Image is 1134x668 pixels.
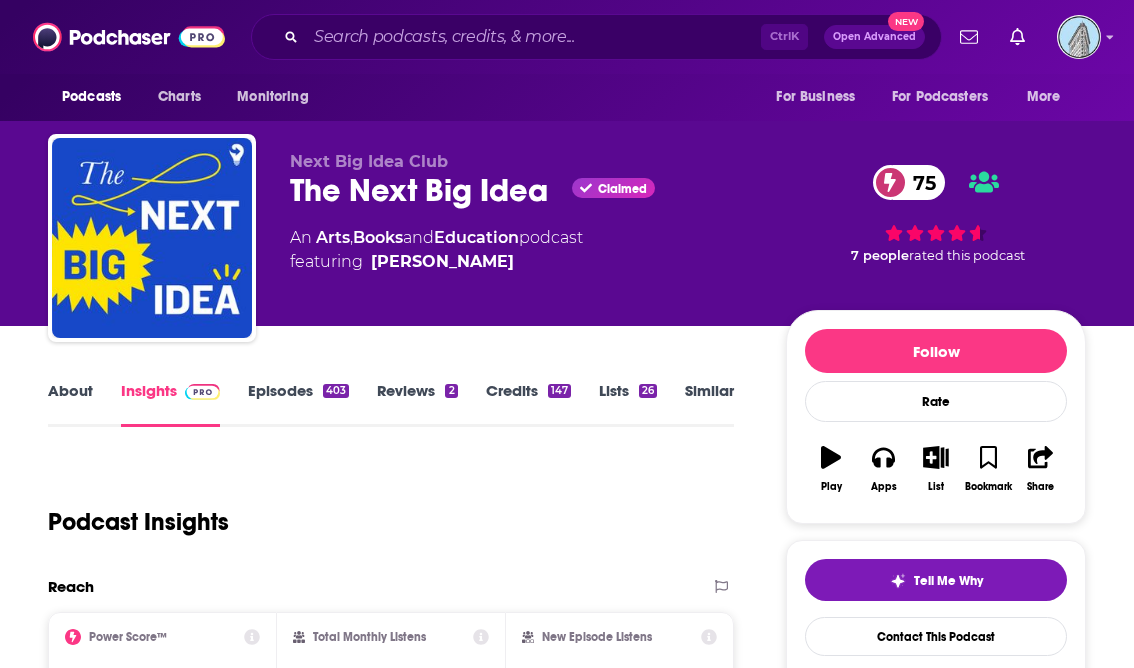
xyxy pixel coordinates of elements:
[888,12,924,31] span: New
[89,630,167,644] h2: Power Score™
[1002,20,1033,54] a: Show notifications dropdown
[821,481,842,493] div: Play
[350,228,353,247] span: ,
[62,83,121,111] span: Podcasts
[965,481,1012,493] div: Bookmark
[371,250,514,274] a: [PERSON_NAME]
[52,138,252,338] img: The Next Big Idea
[893,165,946,200] span: 75
[121,381,220,427] a: InsightsPodchaser Pro
[290,226,583,274] div: An podcast
[290,250,583,274] span: featuring
[48,507,229,537] h1: Podcast Insights
[353,228,403,247] a: Books
[962,433,1014,505] button: Bookmark
[851,248,909,263] span: 7 people
[48,78,147,116] button: open menu
[223,78,334,116] button: open menu
[786,152,1086,276] div: 75 7 peoplerated this podcast
[761,24,808,50] span: Ctrl K
[316,228,350,247] a: Arts
[805,433,857,505] button: Play
[1015,433,1067,505] button: Share
[33,18,225,56] img: Podchaser - Follow, Share and Rate Podcasts
[290,152,448,171] span: Next Big Idea Club
[248,381,349,427] a: Episodes403
[486,381,571,427] a: Credits147
[892,83,988,111] span: For Podcasters
[403,228,434,247] span: and
[890,573,906,589] img: tell me why sparkle
[685,381,734,427] a: Similar
[824,25,925,49] button: Open AdvancedNew
[805,559,1067,601] button: tell me why sparkleTell Me Why
[805,329,1067,373] button: Follow
[548,384,571,398] div: 147
[805,617,1067,656] a: Contact This Podcast
[48,381,93,427] a: About
[909,248,1025,263] span: rated this podcast
[445,384,457,398] div: 2
[1027,83,1061,111] span: More
[1027,481,1054,493] div: Share
[48,577,94,596] h2: Reach
[871,481,897,493] div: Apps
[542,630,652,644] h2: New Episode Listens
[323,384,349,398] div: 403
[1057,15,1101,59] img: User Profile
[598,184,647,194] span: Claimed
[952,20,986,54] a: Show notifications dropdown
[805,381,1067,422] div: Rate
[928,481,944,493] div: List
[145,78,213,116] a: Charts
[158,83,201,111] span: Charts
[1057,15,1101,59] button: Show profile menu
[762,78,880,116] button: open menu
[1057,15,1101,59] span: Logged in as FlatironBooks
[879,78,1017,116] button: open menu
[237,83,308,111] span: Monitoring
[377,381,457,427] a: Reviews2
[599,381,657,427] a: Lists26
[857,433,909,505] button: Apps
[910,433,962,505] button: List
[1013,78,1086,116] button: open menu
[434,228,519,247] a: Education
[185,384,220,400] img: Podchaser Pro
[914,573,983,589] span: Tell Me Why
[251,14,942,60] div: Search podcasts, credits, & more...
[873,165,946,200] a: 75
[776,83,855,111] span: For Business
[639,384,657,398] div: 26
[833,32,916,42] span: Open Advanced
[306,21,761,53] input: Search podcasts, credits, & more...
[313,630,426,644] h2: Total Monthly Listens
